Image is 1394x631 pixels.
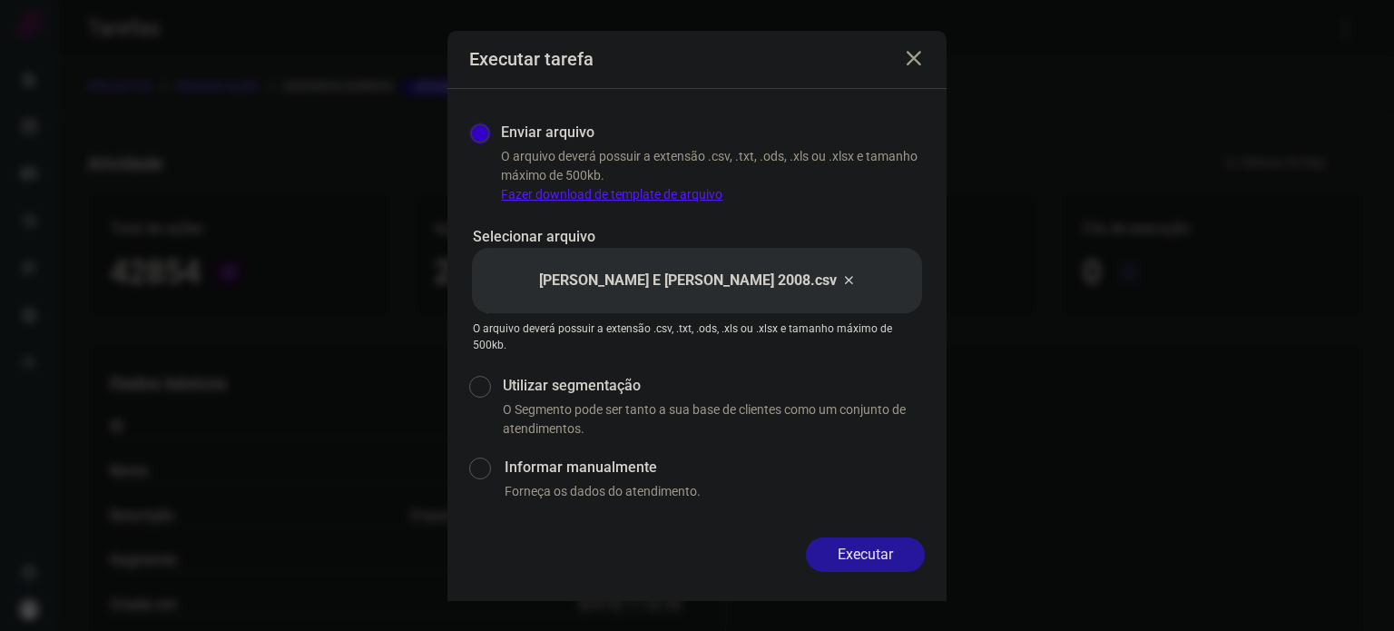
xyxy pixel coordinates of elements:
[469,48,594,70] h3: Executar tarefa
[503,375,925,397] label: Utilizar segmentação
[473,320,921,353] p: O arquivo deverá possuir a extensão .csv, .txt, .ods, .xls ou .xlsx e tamanho máximo de 500kb.
[806,537,925,572] button: Executar
[505,482,925,501] p: Forneça os dados do atendimento.
[539,270,837,291] p: [PERSON_NAME] E [PERSON_NAME] 2008.csv
[501,187,722,202] a: Fazer download de template de arquivo
[501,122,594,143] label: Enviar arquivo
[501,147,925,204] p: O arquivo deverá possuir a extensão .csv, .txt, .ods, .xls ou .xlsx e tamanho máximo de 500kb.
[505,457,925,478] label: Informar manualmente
[503,400,925,439] p: O Segmento pode ser tanto a sua base de clientes como um conjunto de atendimentos.
[473,226,921,248] p: Selecionar arquivo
